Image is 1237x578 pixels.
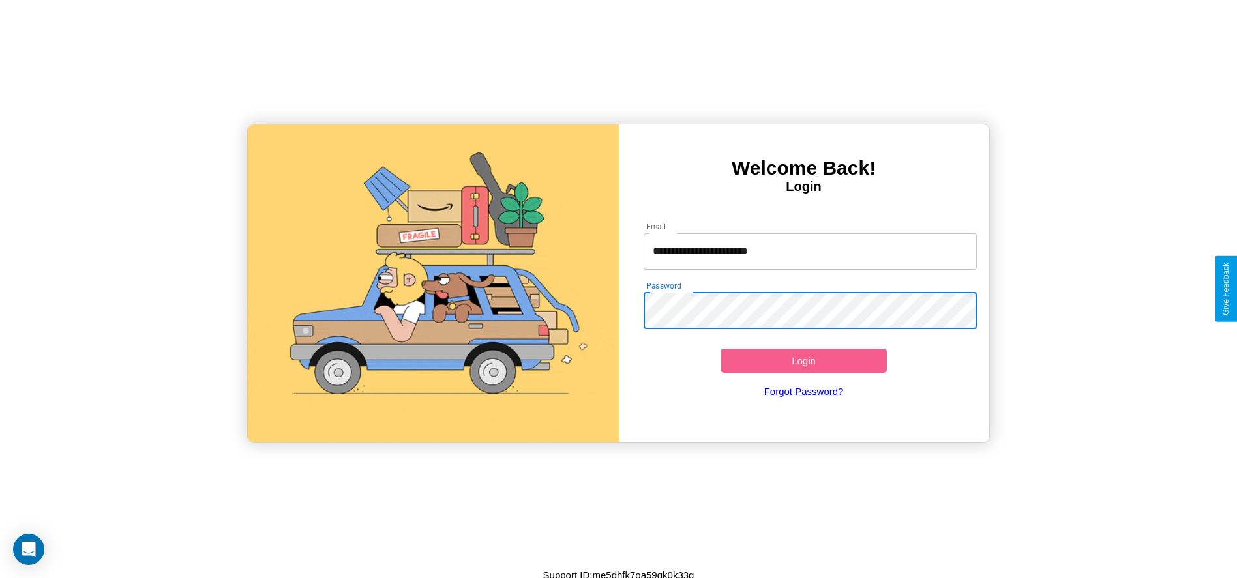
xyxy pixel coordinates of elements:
[721,349,887,373] button: Login
[646,280,681,291] label: Password
[248,124,618,442] img: gif
[619,157,989,179] h3: Welcome Back!
[619,179,989,194] h4: Login
[13,534,44,565] div: Open Intercom Messenger
[637,373,970,410] a: Forgot Password?
[1221,263,1230,315] div: Give Feedback
[646,221,666,232] label: Email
